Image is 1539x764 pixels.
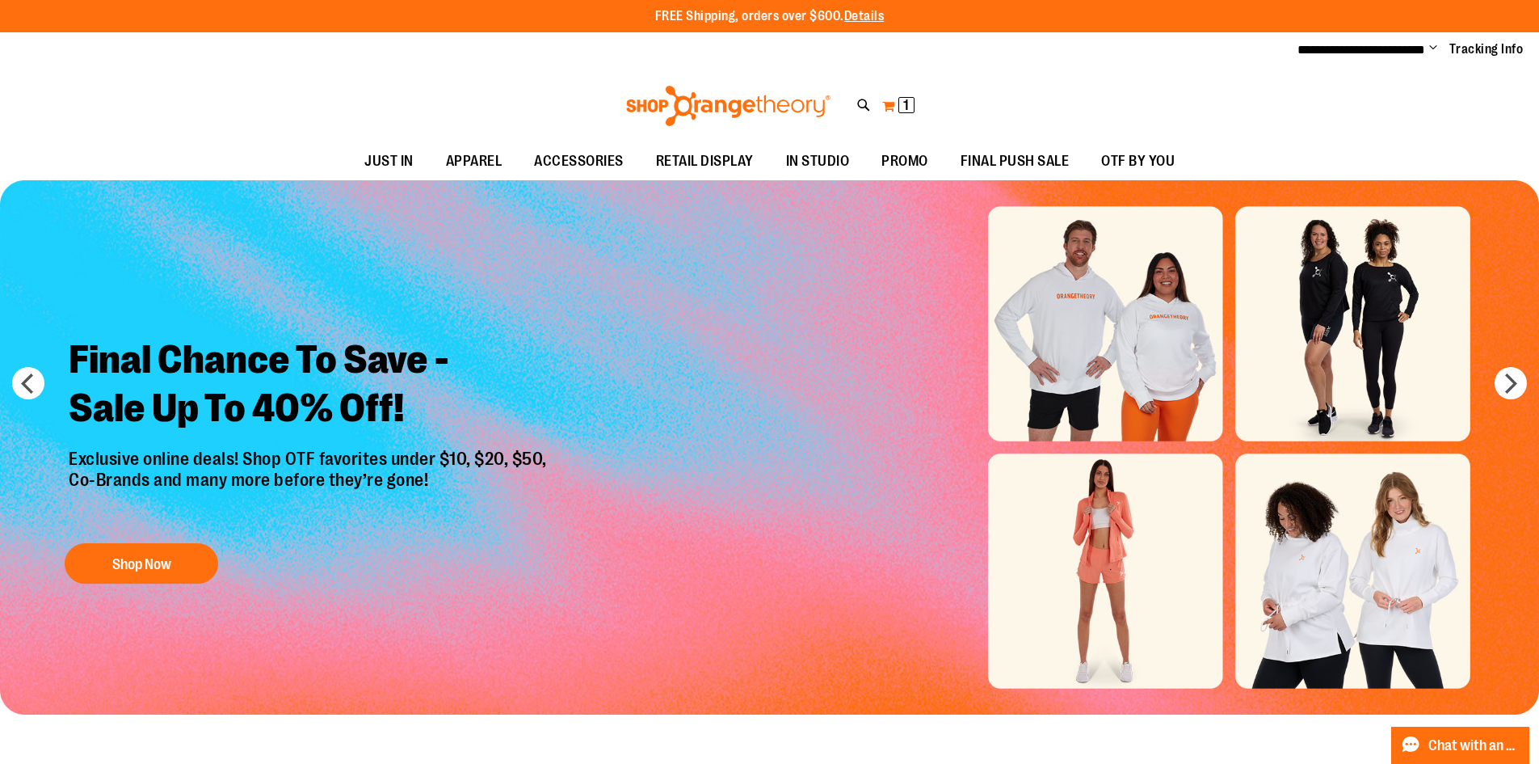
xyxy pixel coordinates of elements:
button: next [1495,367,1527,399]
a: ACCESSORIES [518,143,640,180]
a: RETAIL DISPLAY [640,143,770,180]
span: APPAREL [446,143,502,179]
span: 1 [903,97,909,113]
span: ACCESSORIES [534,143,624,179]
a: JUST IN [348,143,430,180]
a: Tracking Info [1449,40,1524,58]
button: prev [12,367,44,399]
span: Chat with an Expert [1428,738,1520,753]
a: OTF BY YOU [1085,143,1191,180]
span: RETAIL DISPLAY [656,143,754,179]
span: IN STUDIO [786,143,850,179]
img: Shop Orangetheory [624,86,833,126]
a: Details [844,9,885,23]
a: FINAL PUSH SALE [944,143,1086,180]
a: IN STUDIO [770,143,866,180]
p: FREE Shipping, orders over $600. [655,7,885,26]
a: APPAREL [430,143,519,180]
span: PROMO [881,143,928,179]
button: Account menu [1429,41,1437,57]
a: PROMO [865,143,944,180]
span: JUST IN [364,143,414,179]
h2: Final Chance To Save - Sale Up To 40% Off! [57,323,563,449]
button: Shop Now [65,543,218,584]
button: Chat with an Expert [1391,727,1530,764]
a: Final Chance To Save -Sale Up To 40% Off! Exclusive online deals! Shop OTF favorites under $10, $... [57,323,563,593]
span: FINAL PUSH SALE [961,143,1070,179]
p: Exclusive online deals! Shop OTF favorites under $10, $20, $50, Co-Brands and many more before th... [57,449,563,528]
span: OTF BY YOU [1101,143,1175,179]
